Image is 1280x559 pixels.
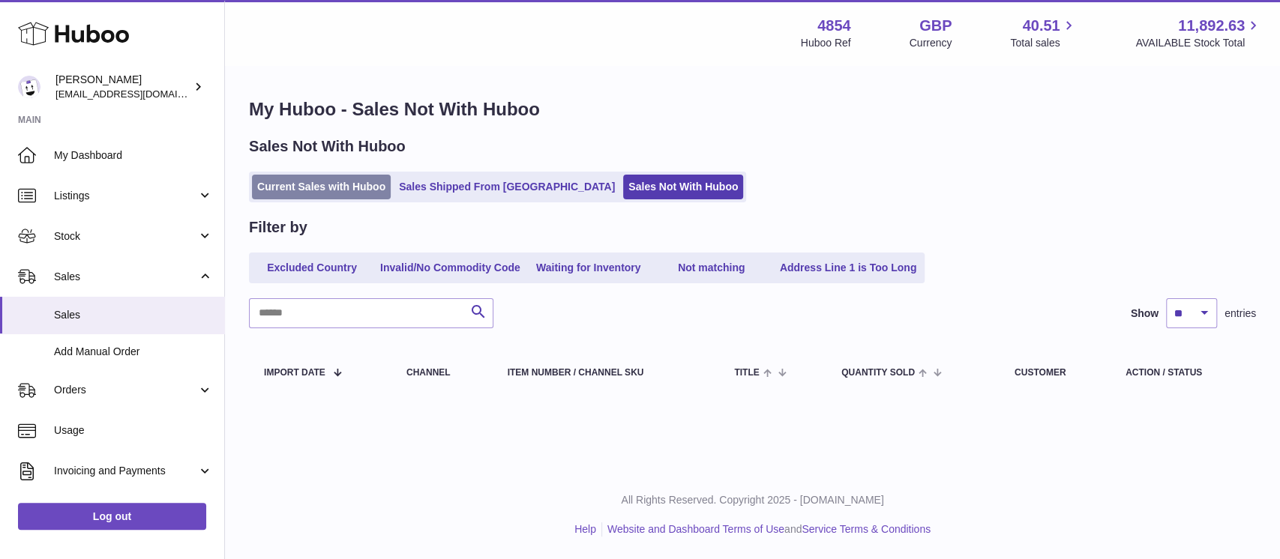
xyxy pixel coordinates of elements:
a: Help [574,523,596,535]
h2: Sales Not With Huboo [249,136,406,157]
span: entries [1225,306,1256,321]
div: Item Number / Channel SKU [508,368,705,378]
span: Sales [54,308,213,322]
a: Waiting for Inventory [529,256,649,280]
div: [PERSON_NAME] [55,73,190,101]
li: and [602,522,931,537]
label: Show [1131,306,1159,321]
p: All Rights Reserved. Copyright 2025 - [DOMAIN_NAME] [237,493,1268,507]
a: Excluded Country [252,256,372,280]
span: Add Manual Order [54,345,213,359]
span: Total sales [1010,36,1077,50]
strong: 4854 [817,16,851,36]
span: Stock [54,229,197,244]
a: 40.51 Total sales [1010,16,1077,50]
a: Sales Not With Huboo [623,175,743,199]
img: jimleo21@yahoo.gr [18,76,40,98]
span: AVAILABLE Stock Total [1135,36,1262,50]
span: 40.51 [1022,16,1060,36]
span: My Dashboard [54,148,213,163]
span: Title [734,368,759,378]
a: Address Line 1 is Too Long [775,256,922,280]
span: [EMAIL_ADDRESS][DOMAIN_NAME] [55,88,220,100]
a: Current Sales with Huboo [252,175,391,199]
div: Action / Status [1126,368,1241,378]
a: Not matching [652,256,772,280]
a: Service Terms & Conditions [802,523,931,535]
span: 11,892.63 [1178,16,1245,36]
a: Sales Shipped From [GEOGRAPHIC_DATA] [394,175,620,199]
h2: Filter by [249,217,307,238]
strong: GBP [919,16,952,36]
span: Usage [54,423,213,438]
div: Huboo Ref [801,36,851,50]
a: Invalid/No Commodity Code [375,256,526,280]
a: Website and Dashboard Terms of Use [607,523,784,535]
div: Channel [406,368,478,378]
span: Import date [264,368,325,378]
div: Customer [1015,368,1096,378]
span: Listings [54,189,197,203]
a: 11,892.63 AVAILABLE Stock Total [1135,16,1262,50]
span: Orders [54,383,197,397]
span: Invoicing and Payments [54,464,197,478]
div: Currency [910,36,952,50]
a: Log out [18,503,206,530]
h1: My Huboo - Sales Not With Huboo [249,97,1256,121]
span: Sales [54,270,197,284]
span: Quantity Sold [841,368,915,378]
